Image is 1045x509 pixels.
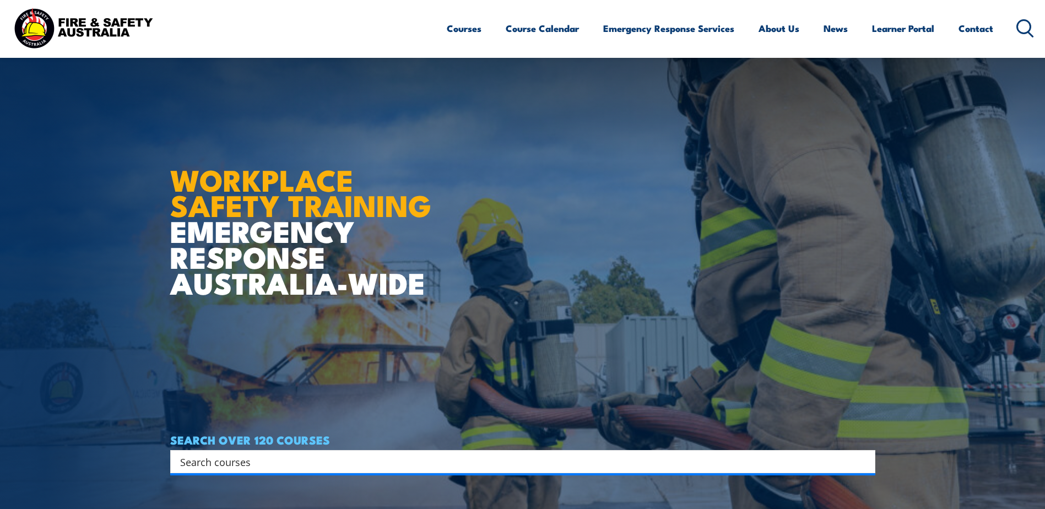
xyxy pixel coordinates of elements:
button: Search magnifier button [856,454,871,469]
a: Courses [447,14,481,43]
a: Learner Portal [872,14,934,43]
h1: EMERGENCY RESPONSE AUSTRALIA-WIDE [170,139,440,295]
strong: WORKPLACE SAFETY TRAINING [170,156,431,228]
a: About Us [759,14,799,43]
input: Search input [180,453,851,470]
h4: SEARCH OVER 120 COURSES [170,434,875,446]
a: Contact [959,14,993,43]
a: Emergency Response Services [603,14,734,43]
form: Search form [182,454,853,469]
a: Course Calendar [506,14,579,43]
a: News [824,14,848,43]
